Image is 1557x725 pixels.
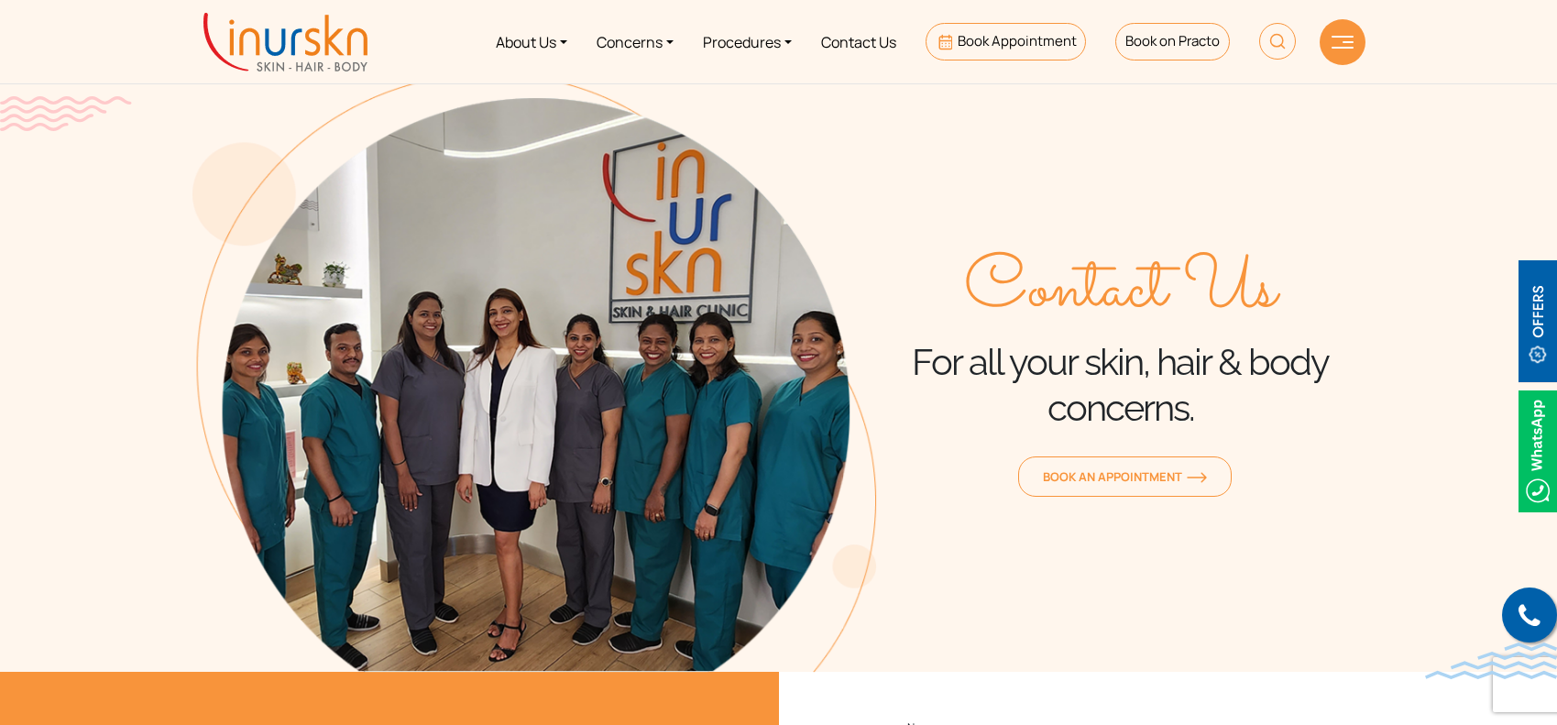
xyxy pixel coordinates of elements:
img: hamLine.svg [1332,36,1354,49]
span: Book Appointment [958,31,1077,50]
a: Contact Us [806,7,911,76]
a: Book an Appointmentorange-arrow [1018,456,1232,497]
img: HeaderSearch [1259,23,1296,60]
a: Whatsappicon [1519,439,1557,459]
img: offerBt [1519,260,1557,382]
span: Book on Practo [1125,31,1220,50]
img: about-the-team-img [192,73,877,672]
span: Contact Us [964,249,1277,332]
a: Concerns [582,7,688,76]
img: inurskn-logo [203,13,367,71]
a: Book Appointment [926,23,1086,60]
a: About Us [481,7,582,76]
a: Book on Practo [1115,23,1229,60]
img: Whatsappicon [1519,390,1557,512]
span: Book an Appointment [1043,468,1207,485]
a: Procedures [688,7,806,76]
div: For all your skin, hair & body concerns. [876,249,1365,431]
img: bluewave [1425,643,1557,679]
img: orange-arrow [1187,472,1207,483]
